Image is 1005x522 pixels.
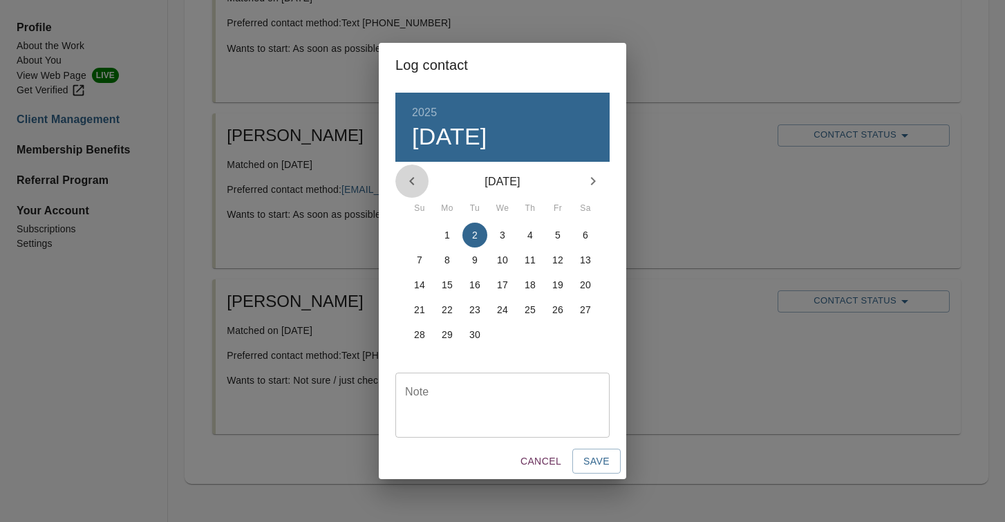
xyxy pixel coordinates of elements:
p: 9 [472,253,478,267]
button: 9 [462,248,487,272]
button: 2 [462,223,487,248]
p: 22 [442,303,453,317]
p: 20 [580,278,591,292]
button: 20 [573,272,598,297]
p: 29 [442,328,453,342]
button: 10 [490,248,515,272]
p: 18 [525,278,536,292]
span: Sa [573,202,598,216]
span: Mo [435,202,460,216]
p: 24 [497,303,508,317]
button: 11 [518,248,543,272]
p: 11 [525,253,536,267]
button: 6 [573,223,598,248]
p: 25 [525,303,536,317]
span: Su [407,202,432,216]
p: [DATE] [429,174,576,190]
button: 17 [490,272,515,297]
p: 27 [580,303,591,317]
button: 1 [435,223,460,248]
p: 15 [442,278,453,292]
button: 2025 [412,103,437,122]
button: 13 [573,248,598,272]
p: 28 [414,328,425,342]
p: 4 [527,228,533,242]
p: 12 [552,253,563,267]
button: 24 [490,297,515,322]
button: 4 [518,223,543,248]
button: 27 [573,297,598,322]
button: 28 [407,322,432,347]
button: 26 [545,297,570,322]
p: 5 [555,228,561,242]
button: [DATE] [412,122,487,151]
button: 30 [462,322,487,347]
button: 29 [435,322,460,347]
button: 18 [518,272,543,297]
button: 8 [435,248,460,272]
p: 26 [552,303,563,317]
span: Cancel [520,453,561,470]
button: 19 [545,272,570,297]
span: Th [518,202,543,216]
p: 21 [414,303,425,317]
p: 17 [497,278,508,292]
button: Save [572,449,621,474]
button: 14 [407,272,432,297]
p: 1 [444,228,450,242]
p: 16 [469,278,480,292]
h2: Log contact [395,54,610,76]
span: Fr [545,202,570,216]
button: 25 [518,297,543,322]
button: 12 [545,248,570,272]
button: 22 [435,297,460,322]
p: 13 [580,253,591,267]
button: 16 [462,272,487,297]
span: Tu [462,202,487,216]
button: Cancel [515,449,567,474]
button: 7 [407,248,432,272]
p: 14 [414,278,425,292]
button: 15 [435,272,460,297]
p: 7 [417,253,422,267]
button: 3 [490,223,515,248]
span: Save [583,453,610,470]
p: 8 [444,253,450,267]
p: 3 [500,228,505,242]
button: 5 [545,223,570,248]
p: 6 [583,228,588,242]
p: 19 [552,278,563,292]
p: 10 [497,253,508,267]
p: 2 [472,228,478,242]
button: 21 [407,297,432,322]
p: 30 [469,328,480,342]
span: We [490,202,515,216]
p: 23 [469,303,480,317]
button: 23 [462,297,487,322]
